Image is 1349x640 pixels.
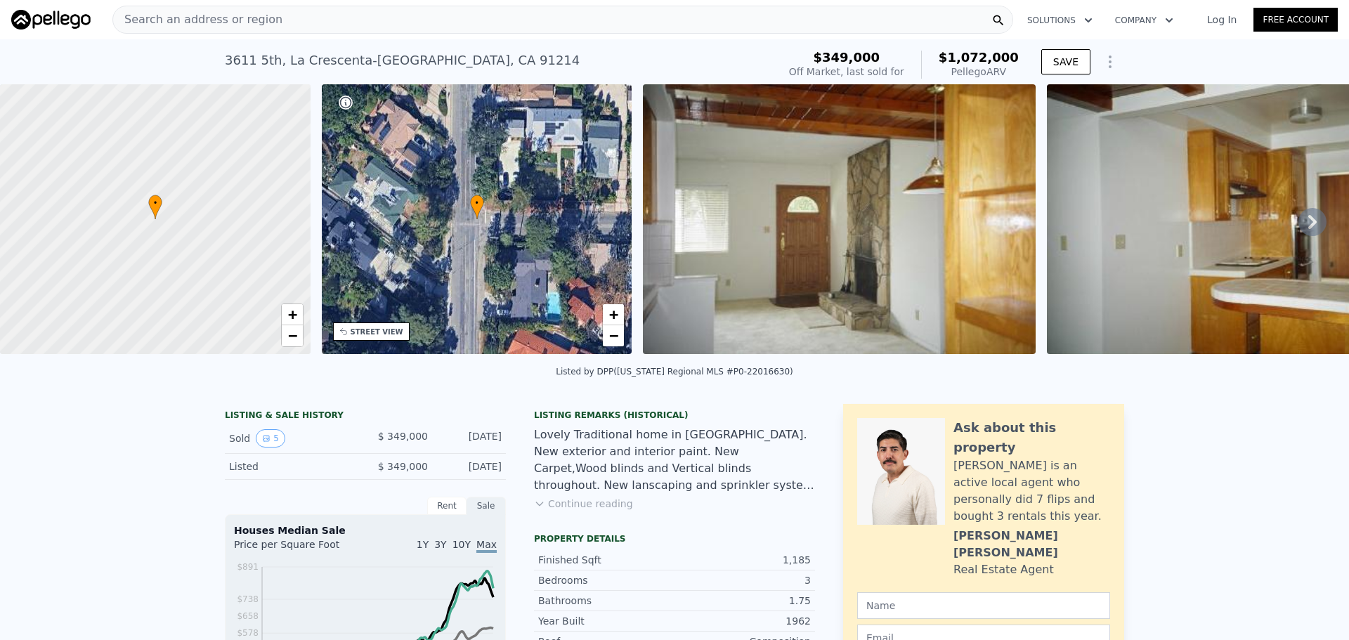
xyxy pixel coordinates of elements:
div: 3611 5th , La Crescenta-[GEOGRAPHIC_DATA] , CA 91214 [225,51,580,70]
div: Off Market, last sold for [789,65,904,79]
div: • [470,195,484,219]
div: 1.75 [674,594,811,608]
div: Houses Median Sale [234,523,497,537]
tspan: $891 [237,562,259,572]
div: Listing Remarks (Historical) [534,410,815,421]
div: Year Built [538,614,674,628]
span: − [609,327,618,344]
div: [PERSON_NAME] is an active local agent who personally did 7 flips and bought 3 rentals this year. [953,457,1110,525]
span: $349,000 [814,50,880,65]
tspan: $658 [237,611,259,621]
button: View historical data [256,429,285,448]
a: Free Account [1253,8,1338,32]
div: STREET VIEW [351,327,403,337]
a: Log In [1190,13,1253,27]
div: 1,185 [674,553,811,567]
input: Name [857,592,1110,619]
span: Max [476,539,497,553]
span: − [287,327,296,344]
div: Pellego ARV [939,65,1019,79]
div: Finished Sqft [538,553,674,567]
div: Listed by DPP ([US_STATE] Regional MLS #P0-22016630) [556,367,793,377]
div: Bathrooms [538,594,674,608]
div: Sale [467,497,506,515]
div: Price per Square Foot [234,537,365,560]
button: Company [1104,8,1185,33]
img: Pellego [11,10,91,30]
button: Solutions [1016,8,1104,33]
a: Zoom in [603,304,624,325]
div: 3 [674,573,811,587]
a: Zoom out [603,325,624,346]
tspan: $578 [237,628,259,638]
div: Listed [229,459,354,474]
span: $ 349,000 [378,431,428,442]
div: Lovely Traditional home in [GEOGRAPHIC_DATA]. New exterior and interior paint. New Carpet,Wood bl... [534,426,815,494]
span: Search an address or region [113,11,282,28]
a: Zoom in [282,304,303,325]
button: SAVE [1041,49,1090,74]
div: [PERSON_NAME] [PERSON_NAME] [953,528,1110,561]
div: LISTING & SALE HISTORY [225,410,506,424]
span: • [148,197,162,209]
button: Continue reading [534,497,633,511]
div: Sold [229,429,354,448]
div: Rent [427,497,467,515]
span: 1Y [417,539,429,550]
span: + [609,306,618,323]
div: 1962 [674,614,811,628]
div: [DATE] [439,459,502,474]
div: Ask about this property [953,418,1110,457]
div: Real Estate Agent [953,561,1054,578]
img: Sale: 160920851 Parcel: 125867585 [643,84,1036,354]
span: + [287,306,296,323]
div: • [148,195,162,219]
div: [DATE] [439,429,502,448]
a: Zoom out [282,325,303,346]
div: Property details [534,533,815,544]
span: $ 349,000 [378,461,428,472]
button: Show Options [1096,48,1124,76]
tspan: $738 [237,594,259,604]
span: • [470,197,484,209]
span: $1,072,000 [939,50,1019,65]
div: Bedrooms [538,573,674,587]
span: 3Y [434,539,446,550]
span: 10Y [452,539,471,550]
